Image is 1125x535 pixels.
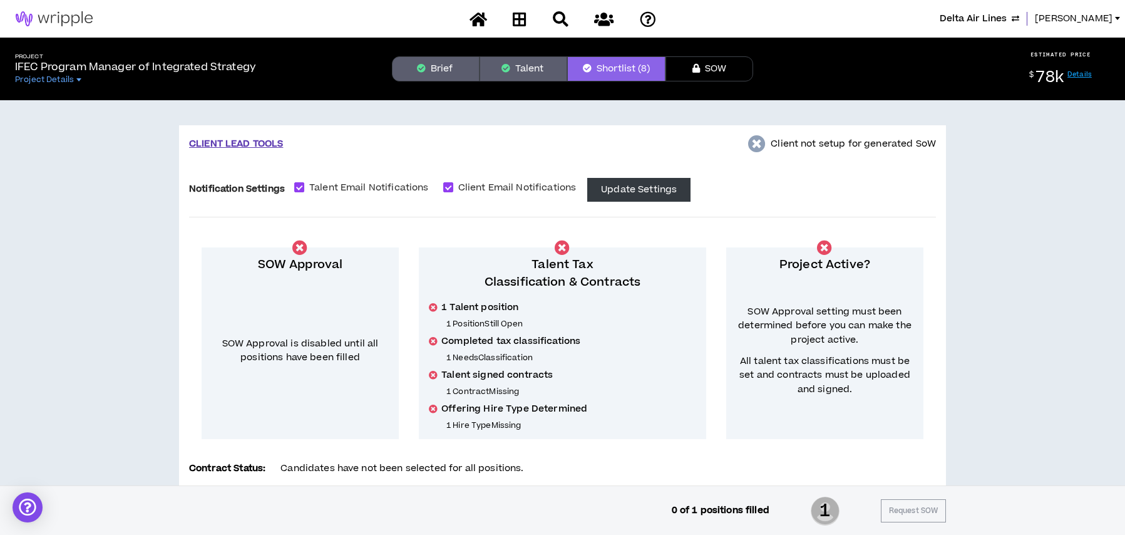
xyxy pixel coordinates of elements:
p: Talent Tax Classification & Contracts [429,256,696,291]
p: Contract Status: [189,462,265,475]
sup: $ [1029,70,1034,80]
h5: Project [15,53,256,60]
p: SOW Approval [212,256,389,274]
p: CLIENT LEAD TOOLS [189,137,283,151]
span: Project Details [15,75,74,85]
p: ESTIMATED PRICE [1030,51,1091,58]
p: 1 Hire Type Missing [446,420,696,430]
span: Delta Air Lines [940,12,1007,26]
p: IFEC Program Manager of Integrated Strategy [15,60,256,75]
label: Notification Settings [189,178,285,200]
span: Candidates have not been selected for all positions. [280,462,523,475]
button: SOW [665,56,753,81]
span: Talent signed contracts [441,369,553,382]
p: Project Active? [736,256,913,274]
button: Update Settings [587,178,691,202]
span: Offering Hire Type Determined [441,403,587,415]
span: [PERSON_NAME] [1035,12,1112,26]
span: Talent Email Notifications [304,181,434,195]
span: Completed tax classifications [441,335,580,348]
p: 1 Position Still Open [446,319,696,329]
span: 1 Talent position [441,301,518,314]
p: Client not setup for generated SoW [771,137,936,151]
button: Brief [392,56,480,81]
p: 1 Needs Classification [446,353,696,363]
button: Talent [480,56,567,81]
span: Client Email Notifications [453,181,582,195]
button: Delta Air Lines [940,12,1019,26]
p: 1 Contract Missing [446,387,696,397]
span: SOW Approval setting must been determined before you can make the project active. [736,305,913,347]
div: Open Intercom Messenger [13,492,43,522]
span: 1 [811,496,840,527]
p: 0 of 1 positions filled [672,504,769,517]
span: All talent tax classifications must be set and contracts must be uploaded and signed. [736,355,913,397]
a: Details [1067,70,1092,79]
button: Request SOW [881,499,946,522]
button: Shortlist (8) [567,56,665,81]
span: 78k [1035,66,1064,88]
span: SOW Approval is disabled until all positions have been filled [222,337,379,364]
